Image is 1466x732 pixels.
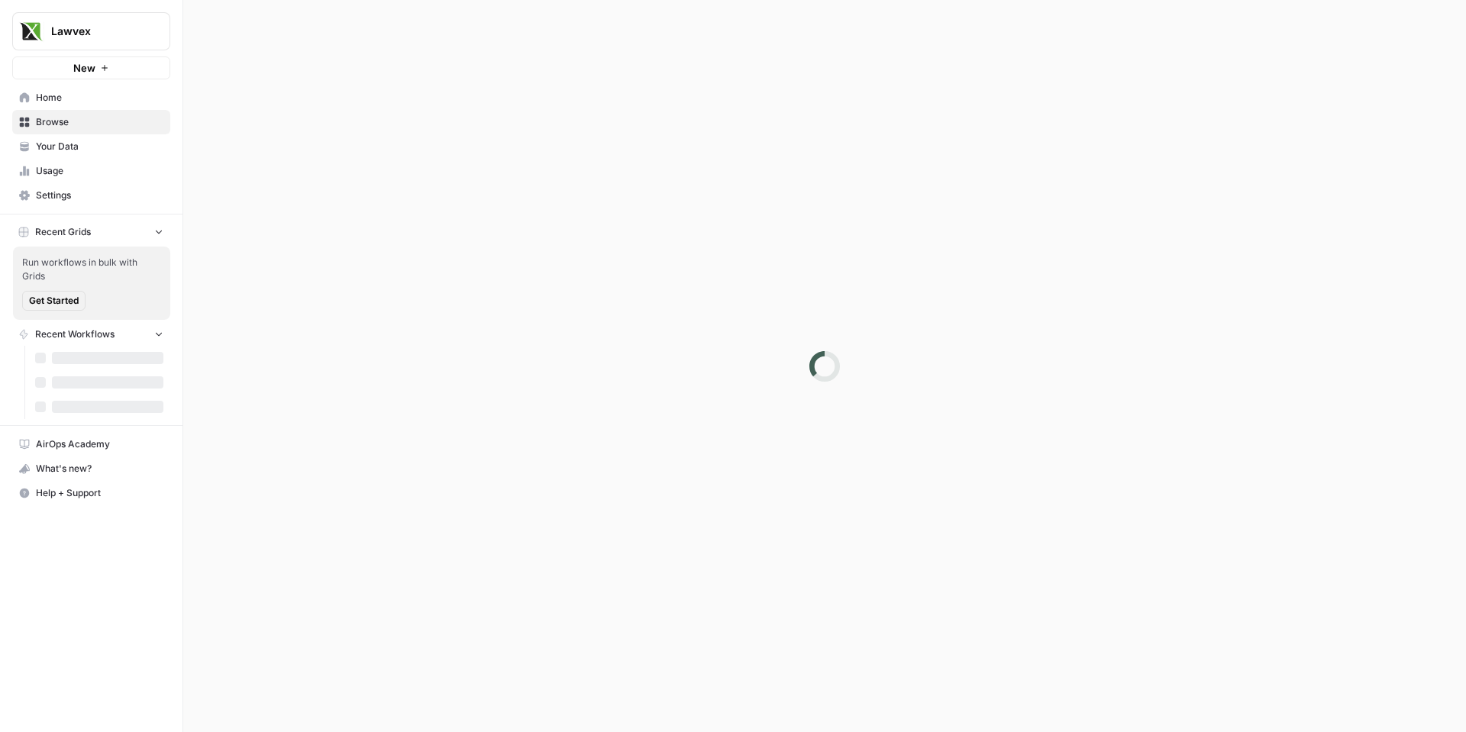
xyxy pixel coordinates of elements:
a: Browse [12,110,170,134]
span: Settings [36,189,163,202]
span: Your Data [36,140,163,153]
a: Usage [12,159,170,183]
span: Usage [36,164,163,178]
span: AirOps Academy [36,437,163,451]
a: Settings [12,183,170,208]
button: Recent Workflows [12,323,170,346]
span: Browse [36,115,163,129]
span: Home [36,91,163,105]
button: New [12,56,170,79]
img: Lawvex Logo [18,18,45,45]
a: Home [12,85,170,110]
button: Get Started [22,291,86,311]
span: Recent Grids [35,225,91,239]
a: AirOps Academy [12,432,170,456]
span: Get Started [29,294,79,308]
span: Lawvex [51,24,144,39]
span: Recent Workflows [35,327,115,341]
span: Help + Support [36,486,163,500]
button: Workspace: Lawvex [12,12,170,50]
div: What's new? [13,457,170,480]
span: Run workflows in bulk with Grids [22,256,161,283]
button: Recent Grids [12,221,170,243]
button: Help + Support [12,481,170,505]
button: What's new? [12,456,170,481]
span: New [73,60,95,76]
a: Your Data [12,134,170,159]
